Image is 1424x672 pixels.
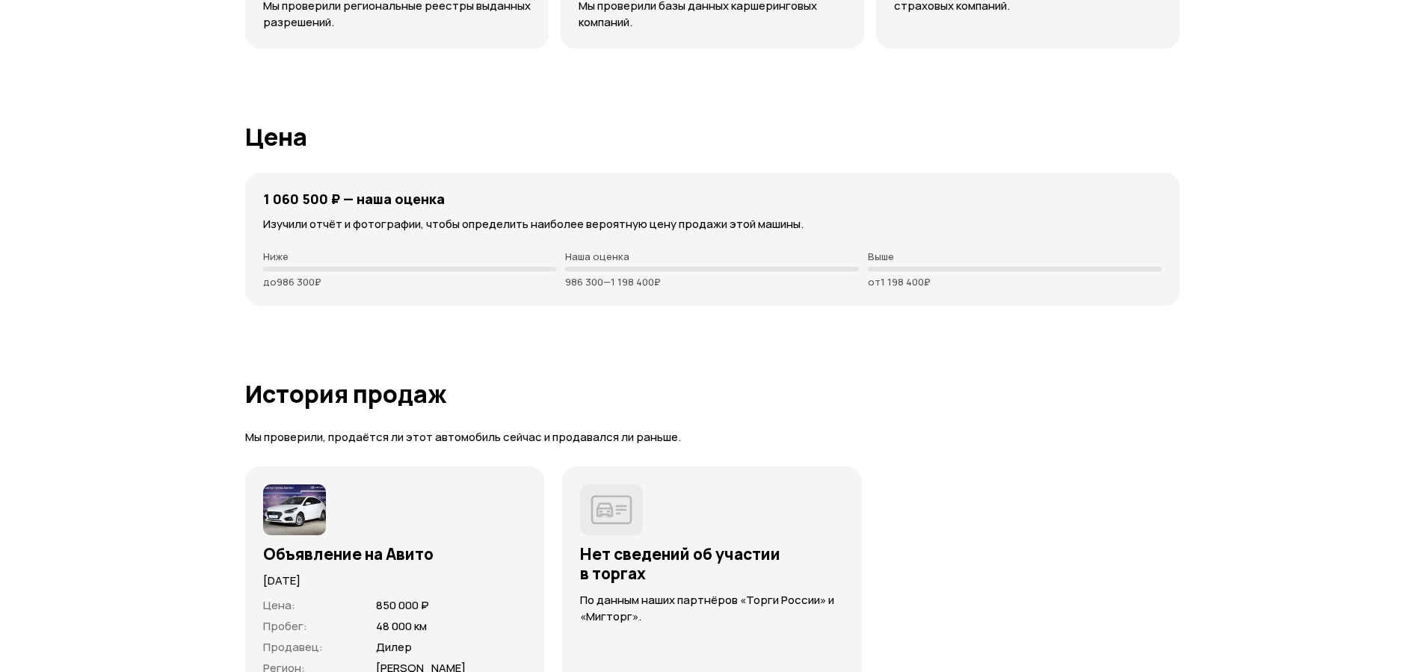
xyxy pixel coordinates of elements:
[263,618,307,634] span: Пробег :
[580,592,844,625] p: По данным наших партнёров «Торги России» и «Мигторг».
[376,597,429,613] span: 850 000 ₽
[263,597,295,613] span: Цена :
[263,573,527,589] p: [DATE]
[565,276,859,288] p: 986 300 — 1 198 400 ₽
[868,276,1162,288] p: от 1 198 400 ₽
[263,250,557,262] p: Ниже
[263,191,445,207] h4: 1 060 500 ₽ — наша оценка
[565,250,859,262] p: Наша оценка
[868,250,1162,262] p: Выше
[263,276,557,288] p: до 986 300 ₽
[245,430,1180,446] p: Мы проверили, продаётся ли этот автомобиль сейчас и продавался ли раньше.
[263,639,323,655] span: Продавец :
[245,380,1180,407] h1: История продаж
[263,544,527,564] h3: Объявление на Авито
[245,123,1180,150] h1: Цена
[376,618,427,634] span: 48 000 км
[376,639,412,655] span: Дилер
[263,216,1162,232] p: Изучили отчёт и фотографии, чтобы определить наиболее вероятную цену продажи этой машины.
[580,544,844,583] h3: Нет сведений об участии в торгах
